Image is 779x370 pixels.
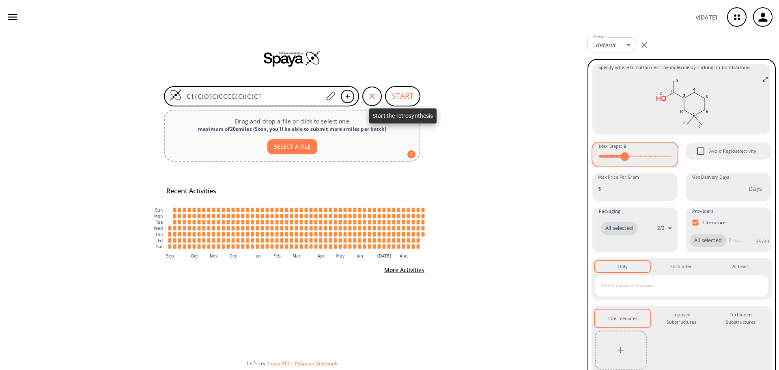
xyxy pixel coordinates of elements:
[599,143,626,150] span: Max Steps :
[598,174,639,180] label: Max Price Per Gram
[166,253,408,258] g: x-axis tick label
[155,208,163,212] text: Sun
[670,263,693,270] div: Forbidden
[762,76,768,82] svg: Full screen
[171,117,413,125] p: Drag and drop a file or click to select one
[264,50,321,67] img: Spaya logo
[154,214,163,219] text: Mon
[385,86,420,106] button: START
[600,224,638,232] span: All selected
[369,108,437,123] div: Start the retrosynthesis
[356,253,363,258] text: Jun
[732,263,749,270] div: At Least
[229,253,237,258] text: Dec
[713,309,768,328] button: Forbidden Substructures
[692,143,709,160] span: Avoid Regioselectivity
[727,234,745,247] input: Provider name
[166,253,174,258] text: Sep
[273,253,281,258] text: Feb
[377,253,392,258] text: [DATE]
[624,143,626,149] strong: 6
[293,253,301,258] text: Mar
[598,64,764,71] span: Specify where to cut/protect the molecule by clicking on bonds/atoms
[381,263,428,278] button: More Activities
[336,253,344,258] text: May
[596,41,615,49] em: default
[598,279,753,292] input: Select a name reaction
[182,92,323,100] input: Enter SMILES
[289,360,295,367] span: |
[168,208,425,249] g: cell
[654,261,709,272] button: Forbidden
[608,315,637,322] div: Intermediates
[170,89,182,101] img: Logo Spaya
[654,309,709,328] button: Imposed Substructures
[598,74,764,131] svg: C1(C(O)C)CCCC(C)(C)C1
[171,125,413,133] div: maximum of 20 smiles ( Soon, you'll be able to submit more smiles per batch )
[158,238,163,243] text: Fri
[713,261,768,272] button: At Least
[595,309,650,328] button: Intermediates
[756,238,769,245] p: 39 / 39
[154,226,163,231] text: Wed
[598,184,601,193] p: $
[155,220,163,225] text: Tue
[692,208,713,215] span: Providers
[660,311,703,326] div: Imposed Substructures
[618,263,628,270] div: Only
[254,253,261,258] text: Jan
[191,253,198,258] text: Oct
[593,34,606,40] label: Preset
[154,208,163,249] g: y-axis tick label
[689,236,727,245] span: All selected
[267,139,317,154] button: SELECT A FILE
[295,360,337,367] button: PySpaya Notebook
[599,208,620,215] span: Packaging
[719,311,762,326] div: Forbidden Substructures
[163,184,219,198] button: Recent Activities
[657,225,665,232] p: 2 / 2
[247,360,581,367] div: Let's try:
[210,253,218,258] text: Nov
[709,147,756,155] span: Avoid Regioselectivity
[691,174,729,180] label: Max Delivery Days
[703,219,726,226] p: Literature
[156,245,163,249] text: Sat
[595,261,650,272] button: Only
[696,13,717,22] p: v [DATE]
[166,187,216,195] h5: Recent Activities
[267,360,289,367] button: Spaya API
[155,232,163,237] text: Thu
[400,253,408,258] text: Aug
[317,253,325,258] text: Apr
[749,184,762,193] p: Days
